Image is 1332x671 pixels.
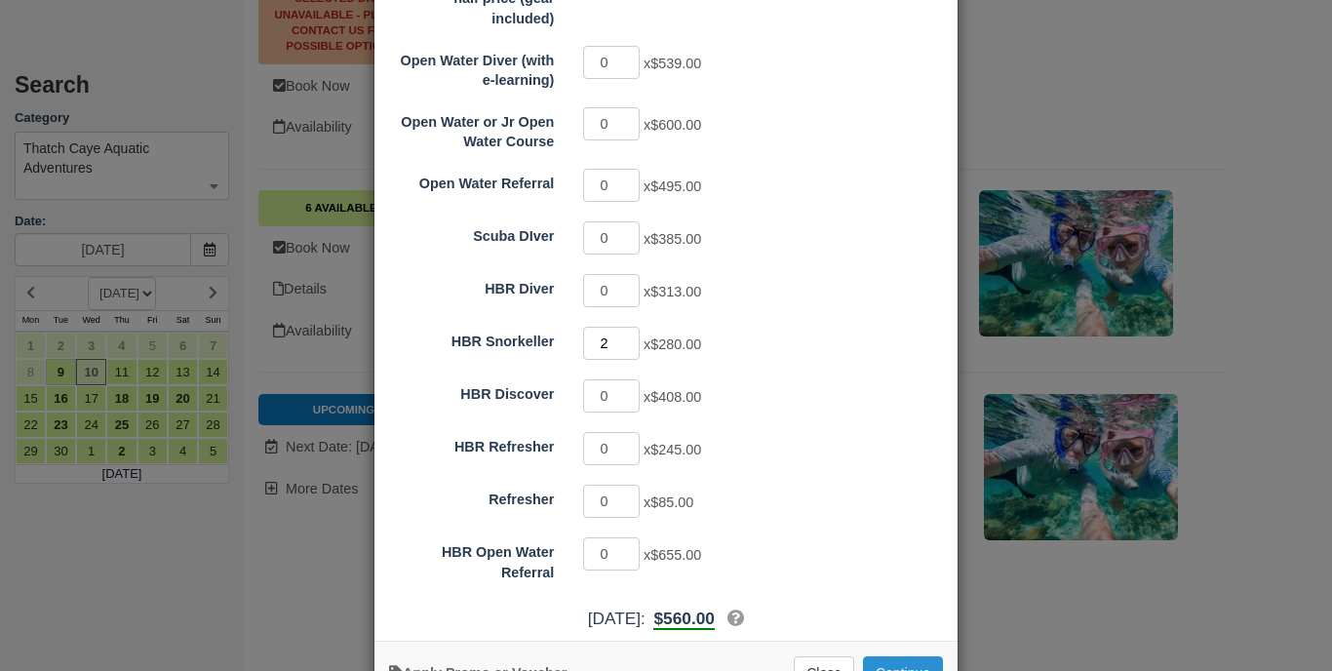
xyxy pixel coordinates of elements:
[583,485,640,518] input: Refresher
[650,494,693,510] span: $85.00
[374,483,568,510] label: Refresher
[644,336,701,352] span: x
[644,389,701,405] span: x
[653,609,714,628] span: $560.00
[644,547,701,563] span: x
[644,117,701,133] span: x
[374,272,568,299] label: HBR Diver
[583,327,640,360] input: HBR Snorkeller
[583,379,640,413] input: HBR Discover
[583,432,640,465] input: HBR Refresher
[374,105,568,152] label: Open Water or Jr Open Water Course
[583,107,640,140] input: Open Water or Jr Open Water Course
[644,56,701,71] span: x
[374,430,568,457] label: HBR Refresher
[374,167,568,194] label: Open Water Referral
[374,44,568,91] label: Open Water Diver (with e-learning)
[644,442,701,457] span: x
[644,494,693,510] span: x
[374,219,568,247] label: Scuba DIver
[650,56,701,71] span: $539.00
[650,231,701,247] span: $385.00
[650,547,701,563] span: $655.00
[650,336,701,352] span: $280.00
[583,537,640,571] input: HBR Open Water Referral
[650,389,701,405] span: $408.00
[650,442,701,457] span: $245.00
[583,274,640,307] input: HBR Diver
[583,221,640,255] input: Scuba DIver
[374,377,568,405] label: HBR Discover
[374,325,568,352] label: HBR Snorkeller
[583,46,640,79] input: Open Water Diver (with e-learning)
[650,284,701,299] span: $313.00
[644,178,701,194] span: x
[650,117,701,133] span: $600.00
[644,231,701,247] span: x
[583,169,640,202] input: Open Water Referral
[650,178,701,194] span: $495.00
[374,535,568,582] label: HBR Open Water Referral
[644,284,701,299] span: x
[374,607,958,631] div: [DATE]:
